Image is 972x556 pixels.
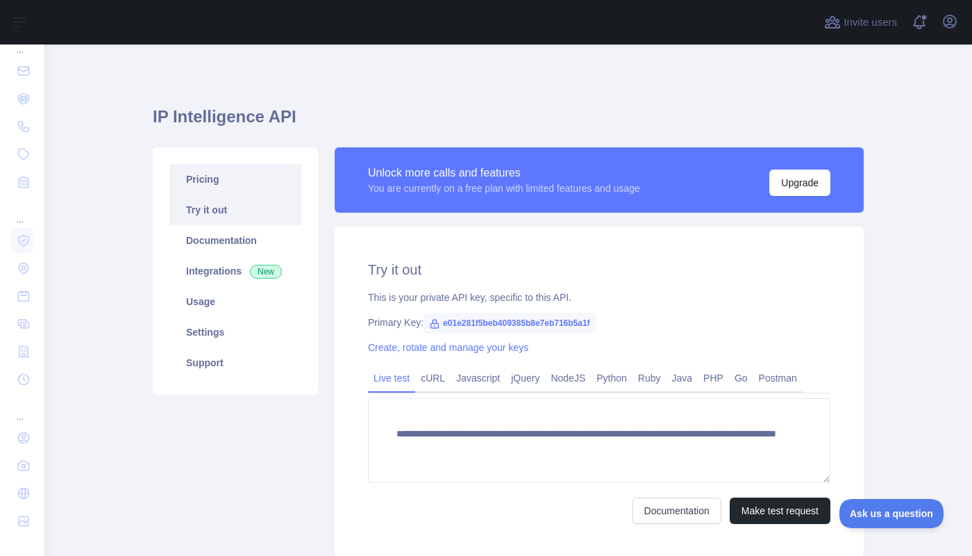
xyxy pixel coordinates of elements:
[169,256,301,286] a: Integrations New
[591,367,632,389] a: Python
[667,367,698,389] a: Java
[821,11,900,33] button: Invite users
[451,367,505,389] a: Javascript
[250,265,282,279] span: New
[545,367,591,389] a: NodeJS
[169,164,301,195] a: Pricing
[844,15,897,31] span: Invite users
[730,498,830,524] button: Make test request
[368,316,830,329] div: Primary Key:
[729,367,753,389] a: Go
[368,260,830,279] h2: Try it out
[505,367,545,389] a: jQuery
[169,225,301,256] a: Documentation
[169,195,301,225] a: Try it out
[368,181,640,195] div: You are currently on a free plan with limited features and usage
[368,367,415,389] a: Live test
[424,313,596,334] span: e01e281f5beb409385b8e7eb716b5a1f
[753,367,803,389] a: Postman
[368,342,528,353] a: Create, rotate and manage your keys
[11,197,33,225] div: ...
[632,367,667,389] a: Ruby
[169,317,301,347] a: Settings
[632,498,721,524] a: Documentation
[169,286,301,317] a: Usage
[169,347,301,378] a: Support
[368,291,830,304] div: This is your private API key, specific to this API.
[839,499,944,528] iframe: Toggle Customer Support
[153,106,864,139] h1: IP Intelligence API
[11,395,33,423] div: ...
[415,367,451,389] a: cURL
[368,165,640,181] div: Unlock more calls and features
[698,367,729,389] a: PHP
[769,170,830,196] button: Upgrade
